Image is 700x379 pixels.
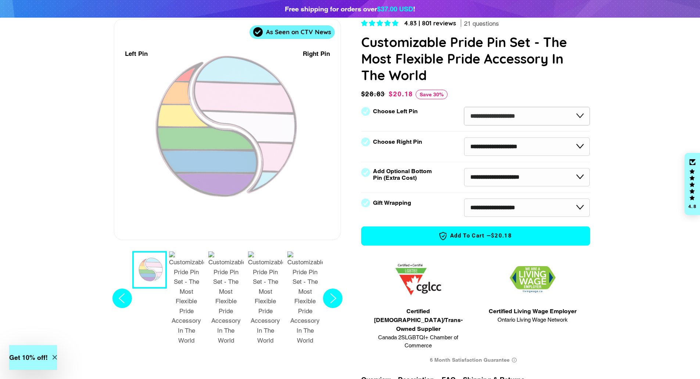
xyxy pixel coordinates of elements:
[510,266,556,293] img: 1706832627.png
[365,333,472,350] span: Canada 2SLGBTQI+ Chamber of Commerce
[303,49,330,59] div: Right Pin
[287,251,323,345] img: Customizable Pride Pin Set - The Most Flexible Pride Accessory In The World
[685,153,700,215] div: Click to open Judge.me floating reviews tab
[361,89,387,99] span: $28.83
[321,251,345,348] button: Next slide
[361,226,590,246] button: Add to Cart —$20.18
[373,168,435,181] label: Add Optional Bottom Pin (Extra Cost)
[373,139,422,145] label: Choose Right Pin
[395,264,441,295] img: 1705457225.png
[208,251,244,345] img: Customizable Pride Pin Set - The Most Flexible Pride Accessory In The World
[361,34,590,83] h1: Customizable Pride Pin Set - The Most Flexible Pride Accessory In The World
[373,231,579,241] span: Add to Cart —
[206,251,246,348] button: 3 / 9
[110,251,134,348] button: Previous slide
[489,307,577,316] span: Certified Living Wage Employer
[361,19,400,27] span: 4.83 stars
[132,251,167,289] button: 1 / 9
[416,90,448,99] span: Save 30%
[285,4,415,14] div: Free shipping for orders over !
[377,5,413,13] span: $37.00 USD
[167,251,207,348] button: 2 / 9
[169,251,204,345] img: Customizable Pride Pin Set - The Most Flexible Pride Accessory In The World
[246,251,286,348] button: 4 / 9
[365,307,472,333] span: Certified [DEMOGRAPHIC_DATA]/Trans-Owned Supplier
[285,251,325,348] button: 5 / 9
[389,90,413,98] span: $20.18
[688,204,697,209] div: 4.8
[491,232,512,240] span: $20.18
[373,108,418,115] label: Choose Left Pin
[114,19,341,240] div: 1 / 9
[248,251,283,345] img: Customizable Pride Pin Set - The Most Flexible Pride Accessory In The World
[489,316,577,324] span: Ontario Living Wage Network
[464,19,499,28] span: 21 questions
[361,354,590,367] div: 6 Month Satisfaction Guarantee
[373,200,411,206] label: Gift Wrapping
[404,19,456,27] span: 4.83 | 801 reviews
